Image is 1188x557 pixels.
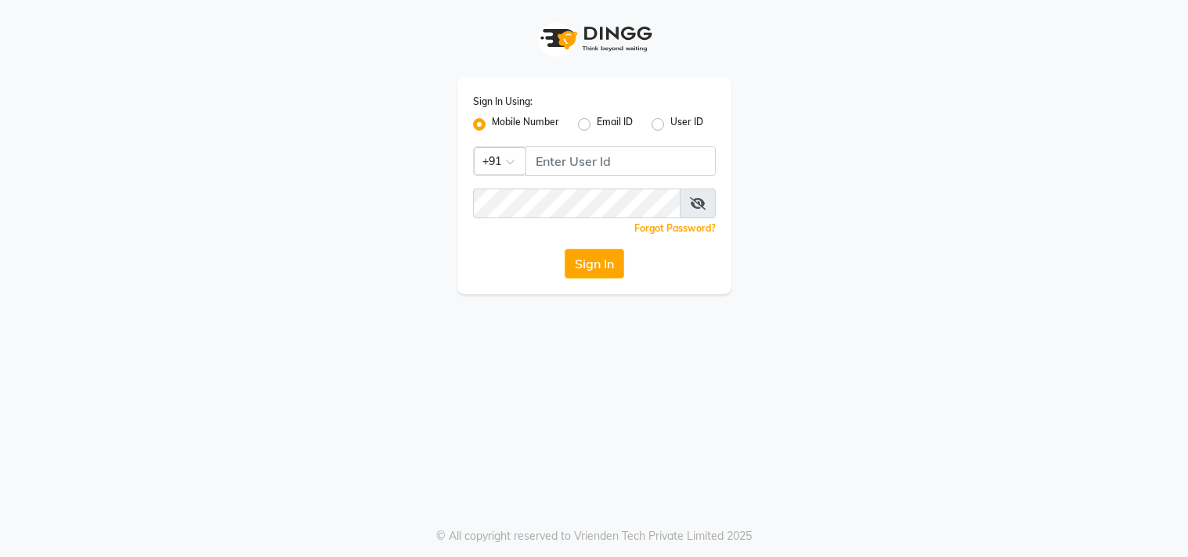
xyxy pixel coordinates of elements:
[492,115,559,134] label: Mobile Number
[532,16,657,62] img: logo1.svg
[597,115,633,134] label: Email ID
[525,146,716,176] input: Username
[670,115,703,134] label: User ID
[473,95,533,109] label: Sign In Using:
[473,189,681,218] input: Username
[565,249,624,278] button: Sign In
[634,222,716,234] a: Forgot Password?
